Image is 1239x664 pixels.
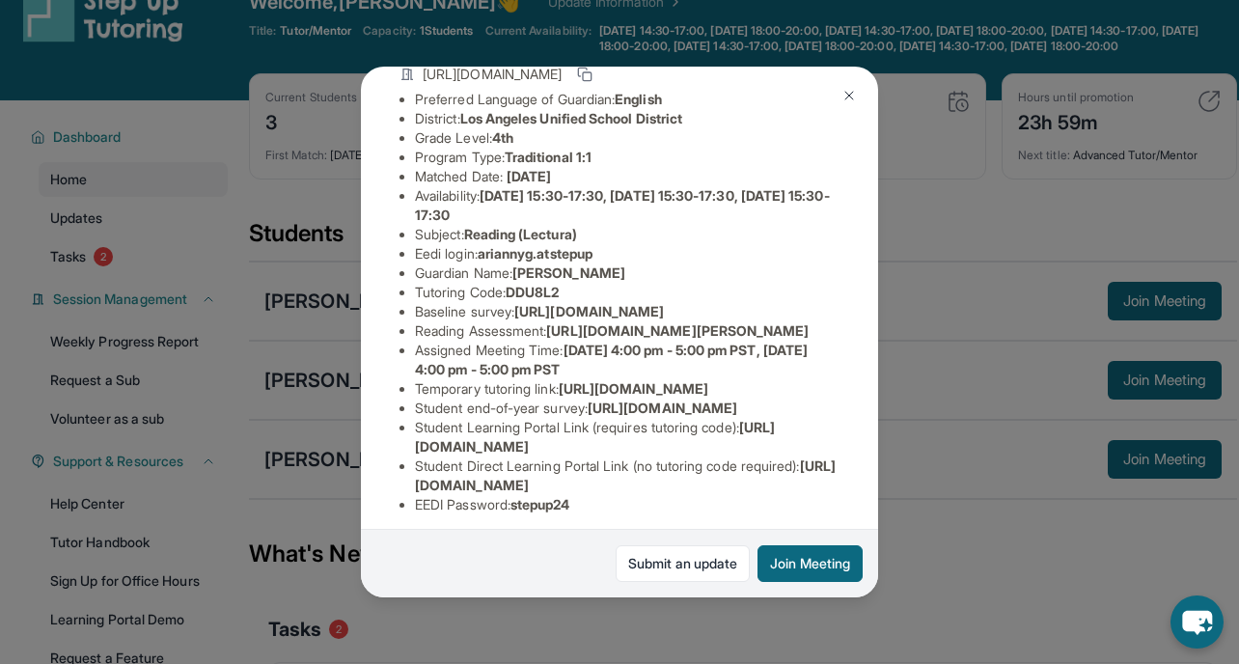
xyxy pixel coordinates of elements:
[507,168,551,184] span: [DATE]
[415,186,840,225] li: Availability:
[505,149,592,165] span: Traditional 1:1
[559,380,708,397] span: [URL][DOMAIN_NAME]
[415,399,840,418] li: Student end-of-year survey :
[415,379,840,399] li: Temporary tutoring link :
[415,495,840,514] li: EEDI Password :
[415,342,808,377] span: [DATE] 4:00 pm - 5:00 pm PST, [DATE] 4:00 pm - 5:00 pm PST
[423,65,562,84] span: [URL][DOMAIN_NAME]
[415,90,840,109] li: Preferred Language of Guardian:
[546,322,809,339] span: [URL][DOMAIN_NAME][PERSON_NAME]
[415,128,840,148] li: Grade Level:
[415,302,840,321] li: Baseline survey :
[415,187,830,223] span: [DATE] 15:30-17:30, [DATE] 15:30-17:30, [DATE] 15:30-17:30
[415,341,840,379] li: Assigned Meeting Time :
[415,244,840,263] li: Eedi login :
[415,225,840,244] li: Subject :
[512,264,625,281] span: [PERSON_NAME]
[415,109,840,128] li: District:
[506,284,559,300] span: DDU8L2
[415,283,840,302] li: Tutoring Code :
[510,496,570,512] span: stepup24
[415,167,840,186] li: Matched Date:
[464,226,577,242] span: Reading (Lectura)
[478,245,592,262] span: ariannyg.atstepup
[1170,595,1224,649] button: chat-button
[415,456,840,495] li: Student Direct Learning Portal Link (no tutoring code required) :
[841,88,857,103] img: Close Icon
[492,129,513,146] span: 4th
[460,110,682,126] span: Los Angeles Unified School District
[573,63,596,86] button: Copy link
[757,545,863,582] button: Join Meeting
[514,303,664,319] span: [URL][DOMAIN_NAME]
[588,400,737,416] span: [URL][DOMAIN_NAME]
[415,321,840,341] li: Reading Assessment :
[415,148,840,167] li: Program Type:
[415,263,840,283] li: Guardian Name :
[615,91,662,107] span: English
[616,545,750,582] a: Submit an update
[415,418,840,456] li: Student Learning Portal Link (requires tutoring code) :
